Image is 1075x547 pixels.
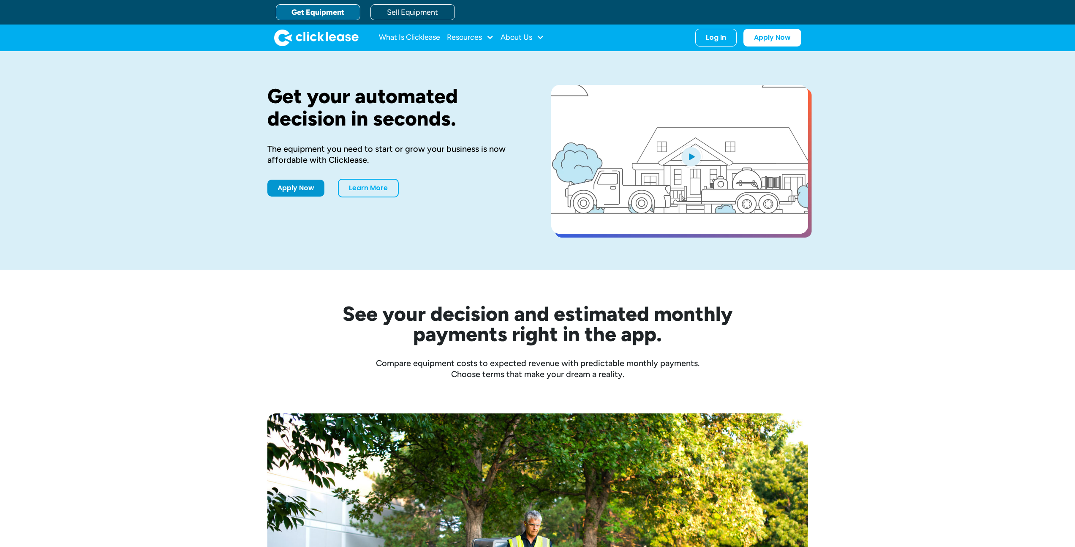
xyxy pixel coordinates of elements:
a: Apply Now [267,180,324,197]
h2: See your decision and estimated monthly payments right in the app. [301,304,774,344]
div: Log In [706,33,726,42]
a: What Is Clicklease [379,29,440,46]
a: Apply Now [743,29,801,46]
div: Resources [447,29,494,46]
a: open lightbox [551,85,808,234]
h1: Get your automated decision in seconds. [267,85,524,130]
a: Sell Equipment [370,4,455,20]
div: The equipment you need to start or grow your business is now affordable with Clicklease. [267,143,524,165]
a: home [274,29,359,46]
img: Blue play button logo on a light blue circular background [680,145,702,168]
img: Clicklease logo [274,29,359,46]
div: Compare equipment costs to expected revenue with predictable monthly payments. Choose terms that ... [267,358,808,380]
a: Learn More [338,179,399,197]
div: About Us [501,29,544,46]
a: Get Equipment [276,4,360,20]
